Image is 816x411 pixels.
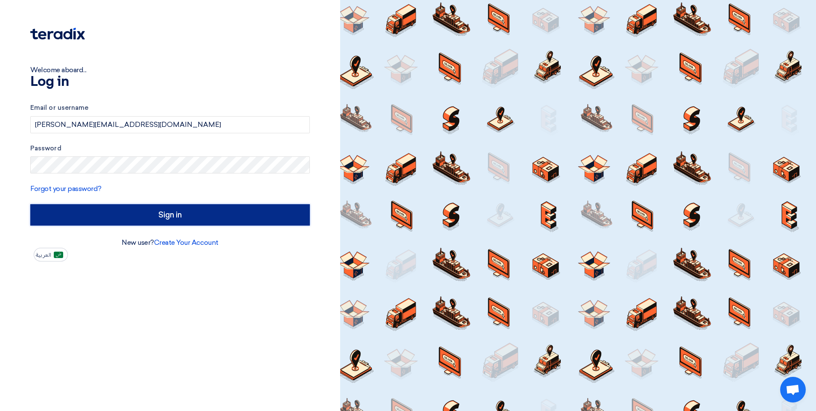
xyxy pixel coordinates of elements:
[30,75,310,89] h1: Log in
[30,116,310,133] input: Enter your business email or username
[154,238,219,247] a: Create Your Account
[30,144,310,153] label: Password
[780,377,806,402] div: Open chat
[122,238,219,247] font: New user?
[54,252,63,258] img: ar-AR.png
[30,28,85,40] img: Teradix logo
[36,252,51,258] span: العربية
[30,103,310,113] label: Email or username
[34,248,68,261] button: العربية
[30,65,310,75] div: Welcome aboard...
[30,204,310,226] input: Sign in
[30,185,102,193] a: Forgot your password?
